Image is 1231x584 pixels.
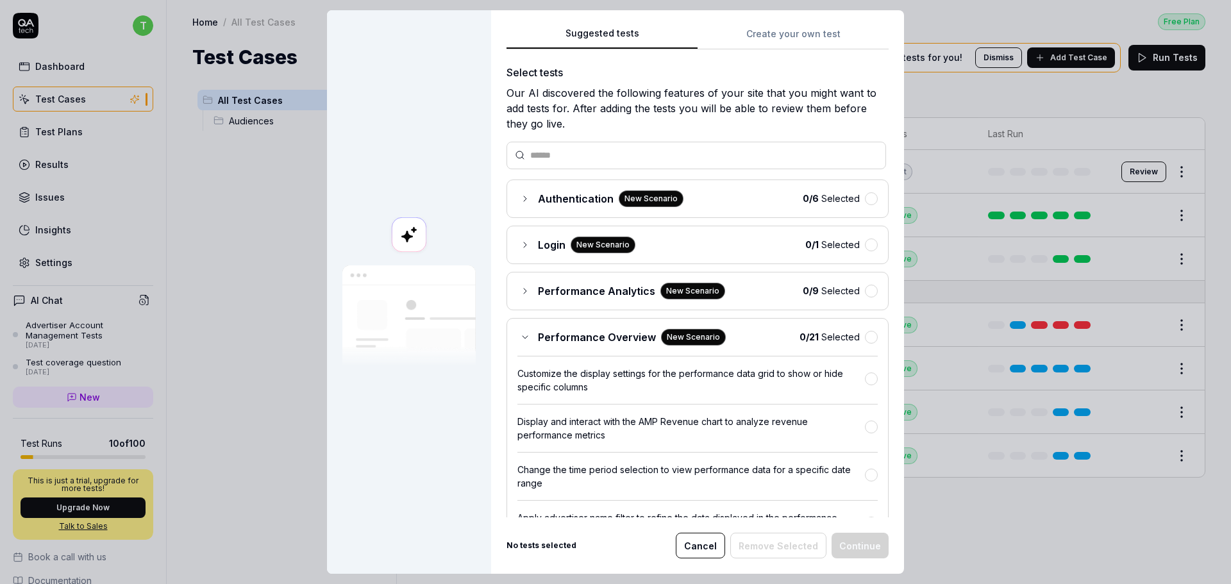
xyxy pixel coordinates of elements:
[660,283,725,299] div: New Scenario
[517,415,865,442] div: Display and interact with the AMP Revenue chart to analyze revenue performance metrics
[805,238,860,251] span: Selected
[538,237,565,253] span: Login
[538,330,656,345] span: Performance Overview
[538,283,655,299] span: Performance Analytics
[507,540,576,551] b: No tests selected
[342,265,476,367] img: Our AI scans your site and suggests things to test
[803,193,819,204] b: 0 / 6
[803,192,860,205] span: Selected
[803,285,819,296] b: 0 / 9
[800,330,860,344] span: Selected
[832,533,889,558] button: Continue
[571,237,635,253] div: New Scenario
[730,533,826,558] button: Remove Selected
[800,331,819,342] b: 0 / 21
[517,367,865,394] div: Customize the display settings for the performance data grid to show or hide specific columns
[805,239,819,250] b: 0 / 1
[538,191,614,206] span: Authentication
[676,533,725,558] button: Cancel
[698,26,889,49] button: Create your own test
[619,190,683,207] div: New Scenario
[803,284,860,297] span: Selected
[507,65,889,80] div: Select tests
[661,329,726,346] div: New Scenario
[507,85,889,131] div: Our AI discovered the following features of your site that you might want to add tests for. After...
[517,463,865,490] div: Change the time period selection to view performance data for a specific date range
[507,26,698,49] button: Suggested tests
[517,511,865,538] div: Apply advertiser name filter to refine the data displayed in the performance overview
